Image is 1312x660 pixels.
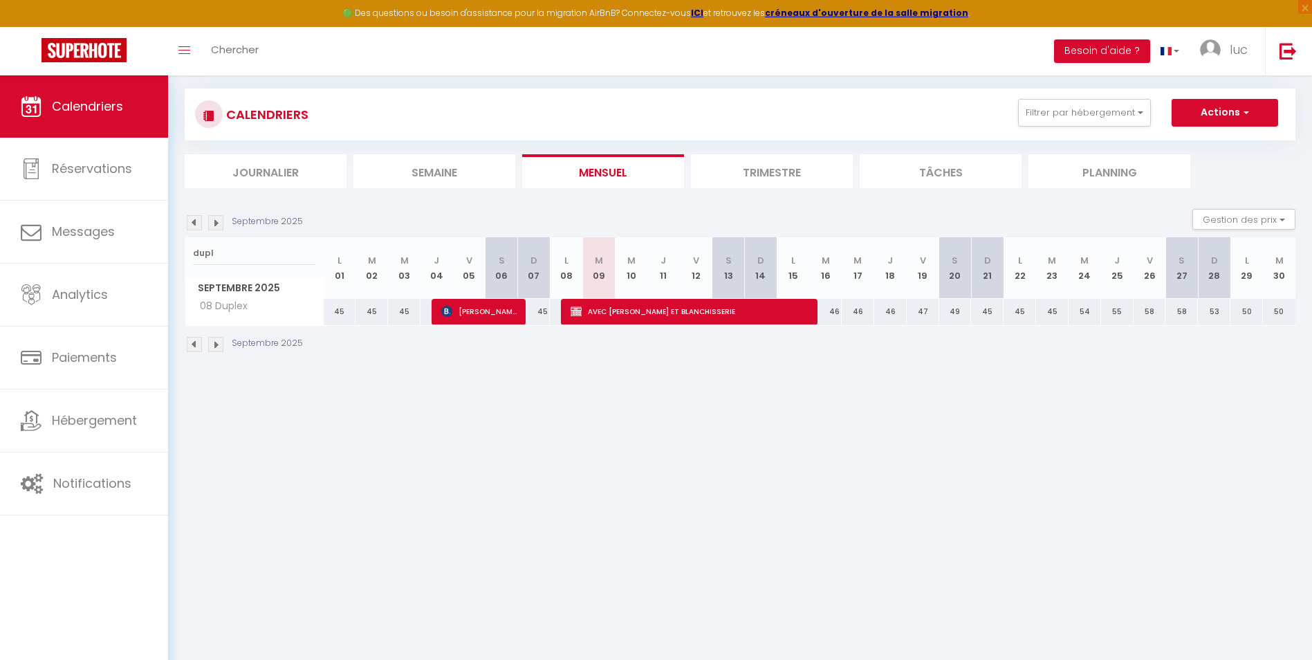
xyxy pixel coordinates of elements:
th: 18 [874,237,907,299]
span: luc [1230,41,1248,58]
div: 58 [1165,299,1198,324]
div: 45 [388,299,421,324]
div: 46 [874,299,907,324]
div: 50 [1263,299,1295,324]
span: Chercher [211,42,259,57]
a: ICI [691,7,703,19]
th: 06 [486,237,518,299]
th: 09 [582,237,615,299]
div: 53 [1198,299,1230,324]
button: Gestion des prix [1192,209,1295,230]
th: 21 [971,237,1004,299]
a: ... luc [1190,27,1265,75]
span: Septembre 2025 [185,278,323,298]
abbr: J [660,254,666,267]
abbr: L [791,254,795,267]
span: Analytics [52,286,108,303]
abbr: J [1114,254,1120,267]
th: 25 [1101,237,1134,299]
th: 29 [1230,237,1263,299]
div: 45 [518,299,551,324]
th: 02 [355,237,388,299]
abbr: V [466,254,472,267]
abbr: L [338,254,342,267]
div: 50 [1230,299,1263,324]
span: Calendriers [52,98,123,115]
span: AVEC [PERSON_NAME] ET BLANCHISSERIE [571,298,809,324]
abbr: M [595,254,603,267]
abbr: D [984,254,991,267]
th: 07 [518,237,551,299]
abbr: J [434,254,439,267]
th: 22 [1004,237,1036,299]
div: 45 [1004,299,1036,324]
th: 13 [712,237,745,299]
th: 20 [939,237,972,299]
div: 47 [907,299,939,324]
th: 30 [1263,237,1295,299]
li: Trimestre [691,154,853,188]
div: 45 [355,299,388,324]
img: Super Booking [41,38,127,62]
span: Réservations [52,160,132,177]
abbr: S [726,254,732,267]
div: 54 [1069,299,1101,324]
p: Septembre 2025 [232,337,303,350]
th: 05 [453,237,486,299]
input: Rechercher un logement... [193,241,315,266]
span: Notifications [53,475,131,492]
a: créneaux d'ouverture de la salle migration [765,7,968,19]
th: 10 [615,237,647,299]
abbr: M [627,254,636,267]
abbr: M [1275,254,1284,267]
abbr: J [887,254,893,267]
div: 45 [324,299,356,324]
img: ... [1200,39,1221,60]
span: [PERSON_NAME] [441,298,517,324]
span: Paiements [52,349,117,366]
button: Actions [1172,99,1278,127]
li: Journalier [185,154,347,188]
abbr: V [1147,254,1153,267]
abbr: S [952,254,958,267]
div: 46 [842,299,874,324]
span: 08 Duplex [187,299,251,314]
h3: CALENDRIERS [223,99,308,130]
li: Mensuel [522,154,684,188]
th: 14 [744,237,777,299]
abbr: L [1245,254,1249,267]
div: 45 [971,299,1004,324]
abbr: S [499,254,505,267]
th: 26 [1134,237,1166,299]
abbr: M [368,254,376,267]
abbr: D [530,254,537,267]
span: Hébergement [52,412,137,429]
div: 55 [1101,299,1134,324]
th: 28 [1198,237,1230,299]
th: 24 [1069,237,1101,299]
th: 11 [647,237,680,299]
abbr: M [822,254,830,267]
th: 08 [550,237,582,299]
abbr: M [853,254,862,267]
img: logout [1279,42,1297,59]
th: 23 [1036,237,1069,299]
th: 19 [907,237,939,299]
th: 12 [680,237,712,299]
th: 16 [809,237,842,299]
li: Planning [1028,154,1190,188]
abbr: M [1048,254,1056,267]
button: Ouvrir le widget de chat LiveChat [11,6,53,47]
th: 04 [421,237,453,299]
abbr: M [1080,254,1089,267]
button: Filtrer par hébergement [1018,99,1151,127]
th: 15 [777,237,809,299]
p: Septembre 2025 [232,215,303,228]
abbr: D [757,254,764,267]
div: 49 [939,299,972,324]
abbr: L [1018,254,1022,267]
th: 17 [842,237,874,299]
span: Messages [52,223,115,240]
div: 46 [809,299,842,324]
th: 01 [324,237,356,299]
